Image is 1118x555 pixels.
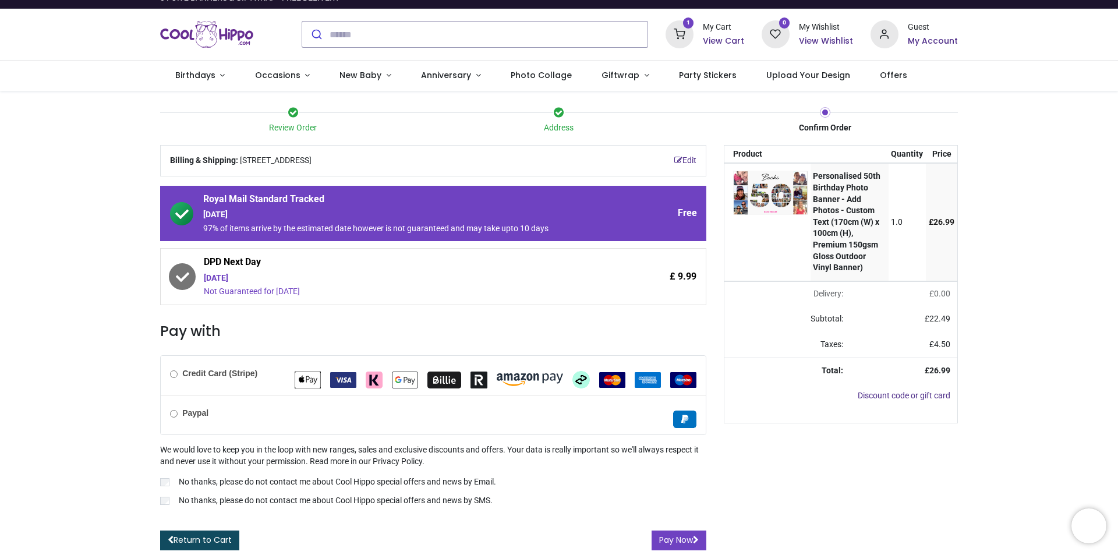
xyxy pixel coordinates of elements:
span: [STREET_ADDRESS] [240,155,312,167]
img: Maestro [670,372,696,388]
span: Upload Your Design [766,69,850,81]
span: Maestro [670,374,696,384]
strong: Total: [822,366,843,375]
a: Edit [674,155,696,167]
img: American Express [635,372,661,388]
span: £ [925,314,950,323]
div: We would love to keep you in the loop with new ranges, sales and exclusive discounts and offers. ... [160,444,706,508]
div: Address [426,122,692,134]
span: Party Stickers [679,69,737,81]
a: Birthdays [160,61,240,91]
img: Billie [427,372,461,388]
input: Paypal [170,410,178,418]
div: My Wishlist [799,22,853,33]
img: Afterpay Clearpay [572,371,590,388]
span: 26.99 [929,366,950,375]
iframe: Brevo live chat [1071,508,1106,543]
div: [DATE] [204,273,598,284]
th: Quantity [889,146,926,163]
sup: 0 [779,17,790,29]
td: Taxes: [724,332,850,358]
img: Klarna [366,372,383,388]
a: Return to Cart [160,531,239,550]
a: Discount code or gift card [858,391,950,400]
span: Giftwrap [602,69,639,81]
span: £ [929,217,954,227]
img: Google Pay [392,372,418,388]
img: Cool Hippo [160,18,253,51]
div: 97% of items arrive by the estimated date however is not guaranteed and may take upto 10 days [203,223,598,235]
a: Anniversary [406,61,496,91]
span: £ [929,289,950,298]
a: My Account [908,36,958,47]
span: Apple Pay [295,374,321,384]
span: Occasions [255,69,300,81]
b: Credit Card (Stripe) [182,369,257,378]
th: Product [724,146,811,163]
span: VISA [330,374,356,384]
a: 0 [762,29,790,38]
span: New Baby [339,69,381,81]
button: Pay Now [652,531,706,550]
div: Review Order [160,122,426,134]
p: No thanks, please do not contact me about Cool Hippo special offers and news by Email. [179,476,496,488]
span: 22.49 [929,314,950,323]
strong: £ [925,366,950,375]
span: 4.50 [934,340,950,349]
div: Guest [908,22,958,33]
a: Giftwrap [586,61,664,91]
span: MasterCard [599,374,625,384]
button: Submit [302,22,330,47]
th: Price [926,146,957,163]
a: Occasions [240,61,325,91]
a: View Wishlist [799,36,853,47]
sup: 1 [683,17,694,29]
b: Paypal [182,408,208,418]
span: Photo Collage [511,69,572,81]
span: 26.99 [933,217,954,227]
div: My Cart [703,22,744,33]
strong: Personalised 50th Birthday Photo Banner - Add Photos - Custom Text (170cm (W) x 100cm (H), Premiu... [813,171,880,272]
a: View Cart [703,36,744,47]
span: 0.00 [934,289,950,298]
span: £ 9.99 [670,270,696,283]
img: Amazon Pay [497,373,563,386]
img: Apple Pay [295,372,321,388]
input: No thanks, please do not contact me about Cool Hippo special offers and news by SMS. [160,497,169,505]
input: No thanks, please do not contact me about Cool Hippo special offers and news by Email. [160,478,169,486]
img: VISA [330,372,356,388]
td: Delivery will be updated after choosing a new delivery method [724,281,850,307]
img: Paypal [673,411,696,428]
span: Paypal [673,414,696,423]
span: DPD Next Day [204,256,598,272]
div: Not Guaranteed for [DATE] [204,286,598,298]
span: Free [678,207,697,220]
a: 1 [666,29,694,38]
span: Google Pay [392,374,418,384]
td: Subtotal: [724,306,850,332]
span: Revolut Pay [470,374,487,384]
span: £ [929,340,950,349]
a: New Baby [325,61,406,91]
span: Klarna [366,374,383,384]
span: Amazon Pay [497,374,563,384]
span: Anniversary [421,69,471,81]
img: Revolut Pay [470,372,487,388]
h3: Pay with [160,321,706,341]
p: No thanks, please do not contact me about Cool Hippo special offers and news by SMS. [179,495,493,507]
span: Billie [427,374,461,384]
div: [DATE] [203,209,598,221]
input: Credit Card (Stripe) [170,370,178,378]
img: rC31mQAAAAZJREFUAwBqrAEXqFNsiwAAAABJRU5ErkJggg== [733,171,808,214]
span: Offers [880,69,907,81]
img: MasterCard [599,372,625,388]
div: 1.0 [891,217,923,228]
span: Royal Mail Standard Tracked [203,193,598,209]
b: Billing & Shipping: [170,155,238,165]
a: Logo of Cool Hippo [160,18,253,51]
div: Confirm Order [692,122,958,134]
